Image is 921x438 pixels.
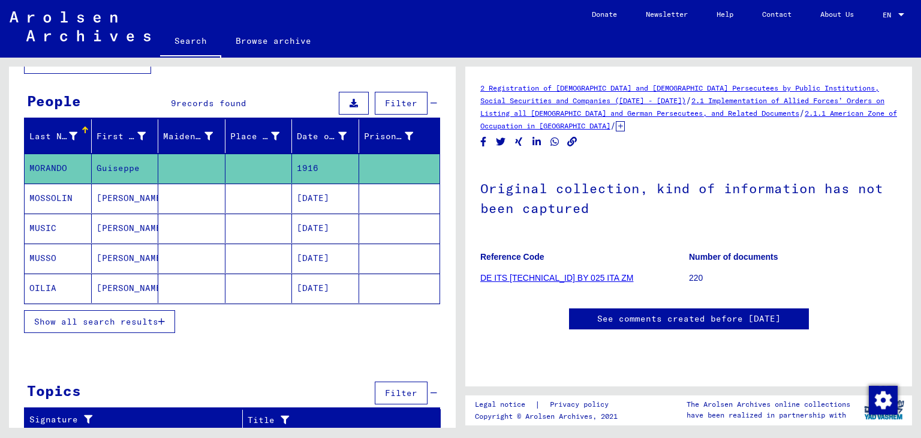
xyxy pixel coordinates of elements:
[480,83,879,105] a: 2 Registration of [DEMOGRAPHIC_DATA] and [DEMOGRAPHIC_DATA] Persecutees by Public Institutions, S...
[687,399,850,410] p: The Arolsen Archives online collections
[29,410,245,430] div: Signature
[163,130,213,143] div: Maiden Name
[97,127,161,146] div: First Name
[292,119,359,153] mat-header-cell: Date of Birth
[477,134,490,149] button: Share on Facebook
[364,130,414,143] div: Prisoner #
[25,274,92,303] mat-cell: OILIA
[24,310,175,333] button: Show all search results
[364,127,429,146] div: Prisoner #
[292,244,359,273] mat-cell: [DATE]
[883,11,896,19] span: EN
[25,154,92,183] mat-cell: MORANDO
[610,120,616,131] span: /
[92,244,159,273] mat-cell: [PERSON_NAME]
[92,274,159,303] mat-cell: [PERSON_NAME]
[686,95,691,106] span: /
[513,134,525,149] button: Share on Xing
[92,184,159,213] mat-cell: [PERSON_NAME]
[171,98,176,109] span: 9
[225,119,293,153] mat-header-cell: Place of Birth
[248,414,417,427] div: Title
[480,252,544,262] b: Reference Code
[385,98,417,109] span: Filter
[689,272,897,284] p: 220
[566,134,579,149] button: Copy link
[92,214,159,243] mat-cell: [PERSON_NAME]
[375,382,428,404] button: Filter
[92,154,159,183] mat-cell: Guiseppe
[297,130,347,143] div: Date of Birth
[176,98,246,109] span: records found
[25,244,92,273] mat-cell: MUSSO
[10,11,151,41] img: Arolsen_neg.svg
[163,127,228,146] div: Maiden Name
[230,127,295,146] div: Place of Birth
[230,130,280,143] div: Place of Birth
[475,398,535,411] a: Legal notice
[34,316,158,327] span: Show all search results
[869,386,898,415] img: Change consent
[158,119,225,153] mat-header-cell: Maiden Name
[862,395,907,425] img: yv_logo.png
[292,274,359,303] mat-cell: [DATE]
[248,410,429,430] div: Title
[597,313,781,325] a: See comments created before [DATE]
[29,127,92,146] div: Last Name
[25,119,92,153] mat-header-cell: Last Name
[160,26,221,58] a: Search
[480,161,897,233] h1: Original collection, kind of information has not been captured
[799,107,805,118] span: /
[385,388,417,398] span: Filter
[292,214,359,243] mat-cell: [DATE]
[540,398,623,411] a: Privacy policy
[549,134,561,149] button: Share on WhatsApp
[297,127,362,146] div: Date of Birth
[221,26,326,55] a: Browse archive
[480,273,633,283] a: DE ITS [TECHNICAL_ID] BY 025 ITA ZM
[531,134,543,149] button: Share on LinkedIn
[97,130,146,143] div: First Name
[359,119,440,153] mat-header-cell: Prisoner #
[495,134,507,149] button: Share on Twitter
[292,154,359,183] mat-cell: 1916
[25,184,92,213] mat-cell: MOSSOLIN
[689,252,778,262] b: Number of documents
[475,411,623,422] p: Copyright © Arolsen Archives, 2021
[92,119,159,153] mat-header-cell: First Name
[375,92,428,115] button: Filter
[29,413,233,426] div: Signature
[475,398,623,411] div: |
[29,130,77,143] div: Last Name
[27,90,81,112] div: People
[25,214,92,243] mat-cell: MUSIC
[292,184,359,213] mat-cell: [DATE]
[687,410,850,421] p: have been realized in partnership with
[27,380,81,401] div: Topics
